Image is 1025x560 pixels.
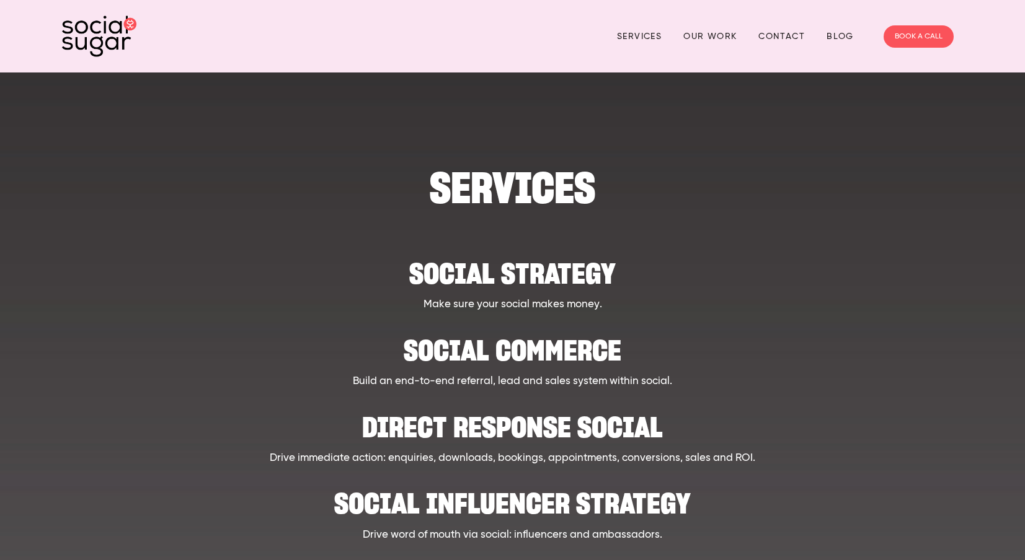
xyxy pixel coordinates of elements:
[123,478,902,516] h2: Social influencer strategy
[123,248,902,286] h2: Social strategy
[62,15,136,57] img: SocialSugar
[123,478,902,543] a: Social influencer strategy Drive word of mouth via social: influencers and ambassadors.
[683,27,737,46] a: Our Work
[617,27,662,46] a: Services
[123,325,902,390] a: Social Commerce Build an end-to-end referral, lead and sales system within social.
[123,527,902,543] p: Drive word of mouth via social: influencers and ambassadors.
[123,297,902,313] p: Make sure your social makes money.
[884,25,954,48] a: BOOK A CALL
[123,402,902,466] a: Direct Response Social Drive immediate action: enquiries, downloads, bookings, appointments, conv...
[123,374,902,390] p: Build an end-to-end referral, lead and sales system within social.
[758,27,805,46] a: Contact
[827,27,854,46] a: Blog
[123,402,902,440] h2: Direct Response Social
[123,248,902,313] a: Social strategy Make sure your social makes money.
[123,169,902,207] h1: SERVICES
[123,450,902,466] p: Drive immediate action: enquiries, downloads, bookings, appointments, conversions, sales and ROI.
[123,325,902,363] h2: Social Commerce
